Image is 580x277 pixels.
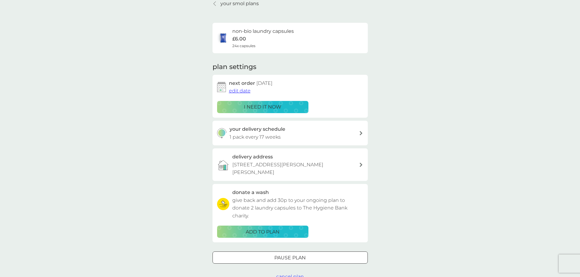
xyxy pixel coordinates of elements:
p: £6.00 [232,35,246,43]
span: 24x capsules [232,43,255,49]
h6: non-bio laundry capsules [232,27,294,35]
h3: delivery address [232,153,273,161]
button: i need it now [217,101,308,113]
span: edit date [229,88,251,94]
p: 1 pack every 17 weeks [230,133,281,141]
h2: next order [229,79,272,87]
a: delivery address[STREET_ADDRESS][PERSON_NAME][PERSON_NAME] [213,148,368,181]
img: non-bio laundry capsules [217,32,229,44]
h2: plan settings [213,62,256,72]
p: i need it now [244,103,281,111]
button: ADD TO PLAN [217,226,308,238]
p: ADD TO PLAN [246,228,279,236]
button: Pause plan [213,251,368,264]
span: [DATE] [256,80,272,86]
p: Pause plan [274,254,306,262]
button: edit date [229,87,251,95]
p: give back and add 30p to your ongoing plan to donate 2 laundry capsules to The Hygiene Bank charity. [232,196,363,220]
h3: your delivery schedule [230,125,285,133]
p: [STREET_ADDRESS][PERSON_NAME][PERSON_NAME] [232,161,359,176]
button: your delivery schedule1 pack every 17 weeks [213,121,368,145]
h3: donate a wash [232,189,269,196]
